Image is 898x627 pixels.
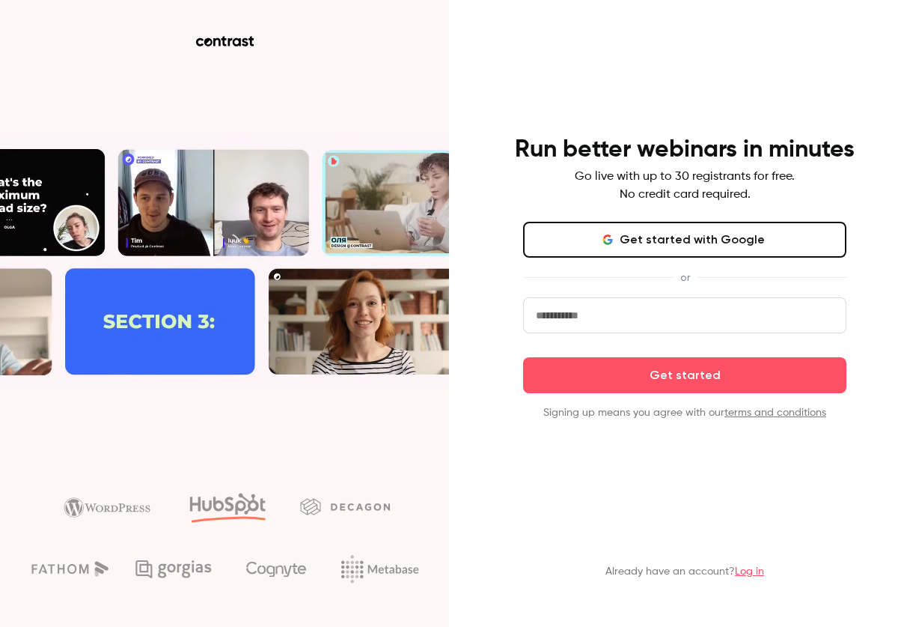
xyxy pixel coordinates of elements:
button: Get started [523,357,846,393]
p: Already have an account? [605,564,764,579]
a: terms and conditions [724,408,826,418]
h4: Run better webinars in minutes [515,135,855,165]
img: decagon [300,498,390,515]
p: Signing up means you agree with our [523,405,846,420]
p: Go live with up to 30 registrants for free. No credit card required. [575,168,795,204]
a: Log in [735,566,764,577]
button: Get started with Google [523,222,846,258]
span: or [673,270,697,285]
